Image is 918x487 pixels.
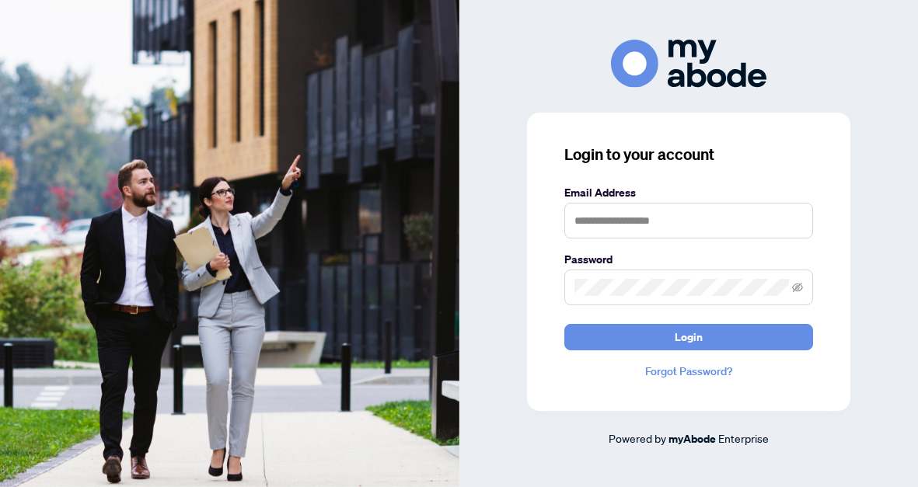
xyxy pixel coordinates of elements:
[564,251,813,268] label: Password
[564,144,813,165] h3: Login to your account
[611,40,766,87] img: ma-logo
[668,430,716,447] a: myAbode
[564,363,813,380] a: Forgot Password?
[675,325,703,350] span: Login
[564,184,813,201] label: Email Address
[718,431,769,445] span: Enterprise
[792,282,803,293] span: eye-invisible
[564,324,813,350] button: Login
[609,431,666,445] span: Powered by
